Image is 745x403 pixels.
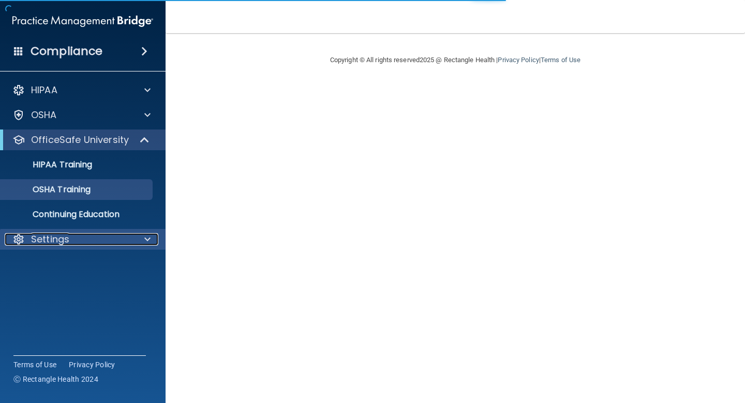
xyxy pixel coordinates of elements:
[12,84,151,96] a: HIPAA
[12,11,153,32] img: PMB logo
[31,109,57,121] p: OSHA
[31,84,57,96] p: HIPAA
[498,56,539,64] a: Privacy Policy
[31,233,69,246] p: Settings
[7,209,148,220] p: Continuing Education
[31,134,129,146] p: OfficeSafe University
[31,44,102,59] h4: Compliance
[12,233,151,246] a: Settings
[13,359,56,370] a: Terms of Use
[7,160,92,170] p: HIPAA Training
[12,134,150,146] a: OfficeSafe University
[69,359,115,370] a: Privacy Policy
[7,184,91,195] p: OSHA Training
[541,56,580,64] a: Terms of Use
[13,374,98,384] span: Ⓒ Rectangle Health 2024
[12,109,151,121] a: OSHA
[266,44,644,77] div: Copyright © All rights reserved 2025 @ Rectangle Health | |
